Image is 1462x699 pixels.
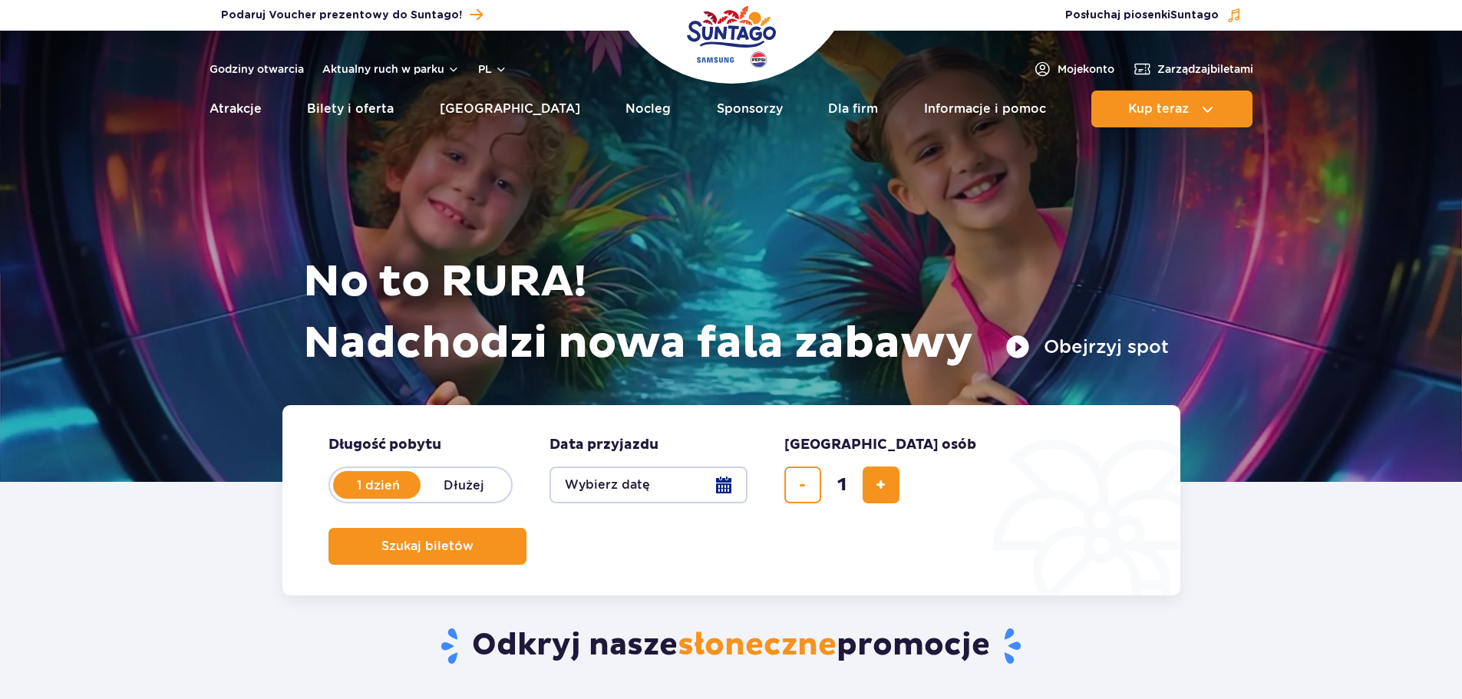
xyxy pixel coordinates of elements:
[1065,8,1219,23] span: Posłuchaj piosenki
[784,467,821,503] button: usuń bilet
[823,467,860,503] input: liczba biletów
[307,91,394,127] a: Bilety i oferta
[282,405,1180,595] form: Planowanie wizyty w Park of Poland
[328,528,526,565] button: Szukaj biletów
[328,436,441,454] span: Długość pobytu
[924,91,1046,127] a: Informacje i pomoc
[828,91,878,127] a: Dla firm
[221,5,483,25] a: Podaruj Voucher prezentowy do Suntago!
[549,467,748,503] button: Wybierz datę
[303,252,1169,374] h1: No to RURA! Nadchodzi nowa fala zabawy
[1065,8,1242,23] button: Posłuchaj piosenkiSuntago
[335,469,422,501] label: 1 dzień
[210,91,262,127] a: Atrakcje
[1170,10,1219,21] span: Suntago
[1091,91,1252,127] button: Kup teraz
[440,91,580,127] a: [GEOGRAPHIC_DATA]
[421,469,508,501] label: Dłużej
[625,91,671,127] a: Nocleg
[221,8,462,23] span: Podaruj Voucher prezentowy do Suntago!
[717,91,783,127] a: Sponsorzy
[678,626,837,664] span: słoneczne
[381,539,474,553] span: Szukaj biletów
[1133,60,1253,78] a: Zarządzajbiletami
[282,626,1180,666] h2: Odkryj nasze promocje
[549,436,658,454] span: Data przyjazdu
[478,61,507,77] button: pl
[784,436,976,454] span: [GEOGRAPHIC_DATA] osób
[1128,102,1189,116] span: Kup teraz
[863,467,899,503] button: dodaj bilet
[1058,61,1114,77] span: Moje konto
[1005,335,1169,359] button: Obejrzyj spot
[1033,60,1114,78] a: Mojekonto
[322,63,460,75] button: Aktualny ruch w parku
[1157,61,1253,77] span: Zarządzaj biletami
[210,61,304,77] a: Godziny otwarcia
